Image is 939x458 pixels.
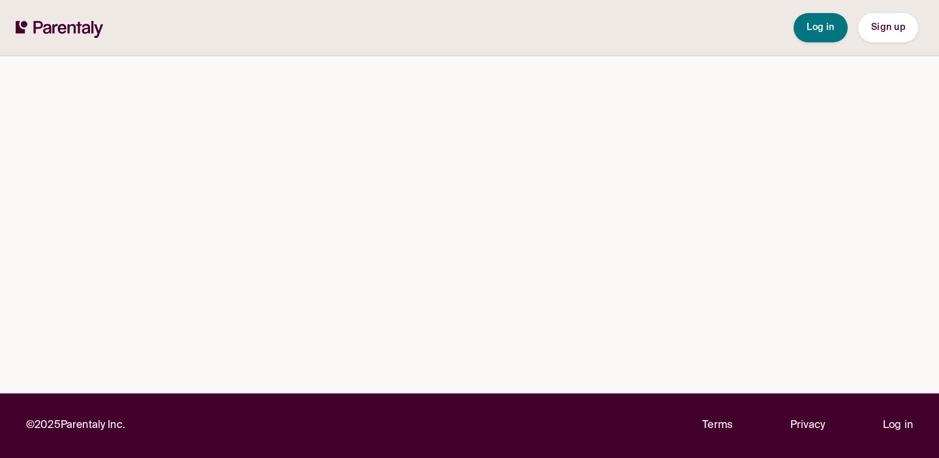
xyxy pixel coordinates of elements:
a: Log in [883,417,913,435]
span: Sign up [871,23,905,32]
button: Log in [794,13,848,42]
p: © 2025 Parentaly Inc. [26,417,125,435]
a: Privacy [790,417,826,435]
span: Log in [807,23,835,32]
button: Sign up [858,13,918,42]
a: Terms [702,417,732,435]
